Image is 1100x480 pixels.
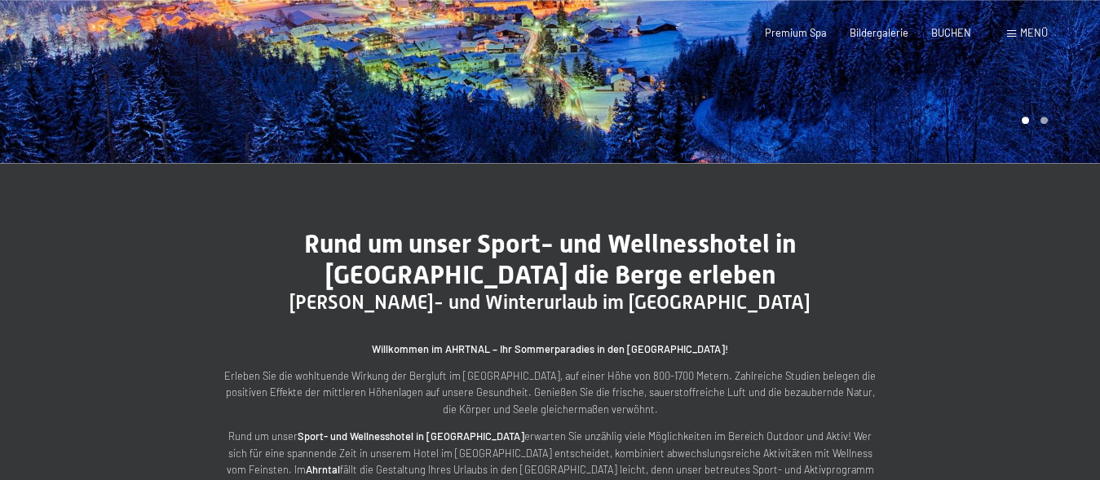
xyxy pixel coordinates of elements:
span: Rund um unser Sport- und Wellnesshotel in [GEOGRAPHIC_DATA] die Berge erleben [304,228,796,290]
strong: Willkommen im AHRTNAL – Ihr Sommerparadies in den [GEOGRAPHIC_DATA]! [372,342,728,355]
a: BUCHEN [931,26,971,39]
span: [PERSON_NAME]- und Winterurlaub im [GEOGRAPHIC_DATA] [289,291,811,314]
div: Carousel Page 2 [1040,117,1048,124]
a: Bildergalerie [850,26,908,39]
p: Erleben Sie die wohltuende Wirkung der Bergluft im [GEOGRAPHIC_DATA], auf einer Höhe von 800-1700... [224,368,877,417]
div: Carousel Page 1 (Current Slide) [1022,117,1029,124]
strong: Ahrntal [306,463,340,476]
span: Menü [1020,26,1048,39]
div: Carousel Pagination [1016,117,1048,124]
strong: Sport- und Wellnesshotel in [GEOGRAPHIC_DATA] [298,429,524,443]
a: Premium Spa [765,26,827,39]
